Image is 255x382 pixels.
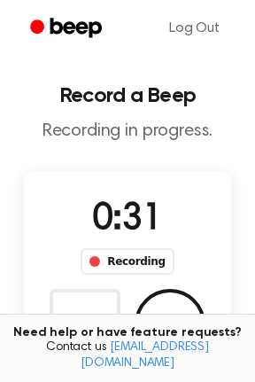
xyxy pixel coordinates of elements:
[81,248,174,275] div: Recording
[14,121,241,143] p: Recording in progress.
[14,85,241,106] h1: Record a Beep
[81,341,209,370] a: [EMAIL_ADDRESS][DOMAIN_NAME]
[50,289,120,360] button: Delete Audio Record
[135,289,205,360] button: Save Audio Record
[11,340,244,371] span: Contact us
[92,201,163,238] span: 0:31
[151,7,237,50] a: Log Out
[18,12,118,46] a: Beep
